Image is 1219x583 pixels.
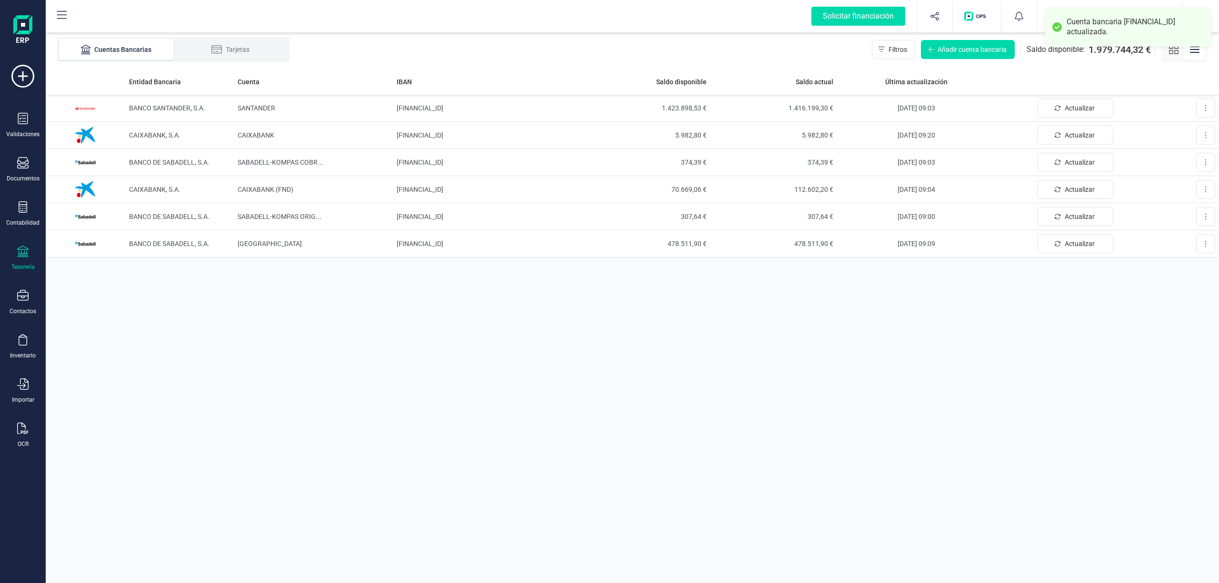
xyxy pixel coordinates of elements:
span: BANCO DE SABADELL, S.A. [129,213,210,220]
img: Imagen de CAIXABANK, S.A. [71,121,100,149]
td: [FINANCIAL_ID] [393,149,583,176]
div: Validaciones [6,130,40,138]
span: 70.669,06 € [587,185,707,194]
span: BANCO DE SABADELL, S.A. [129,240,210,247]
span: 478.511,90 € [587,239,707,248]
button: Filtros [872,40,915,59]
span: CAIXABANK, S.A. [129,186,180,193]
span: 5.982,80 € [587,130,707,140]
span: 374,39 € [714,158,834,167]
span: 5.982,80 € [714,130,834,140]
div: Contabilidad [6,219,40,227]
span: SABADELL-KOMPAS COBR ... [238,158,323,166]
img: Logo de OPS [964,11,989,21]
img: Imagen de CAIXABANK, S.A. [71,175,100,204]
div: Cuentas Bancarias [78,45,154,54]
span: CAIXABANK (FND) [238,186,293,193]
span: Filtros [889,45,907,54]
span: [GEOGRAPHIC_DATA] [238,240,302,247]
span: 1.416.199,30 € [714,103,834,113]
td: [FINANCIAL_ID] [393,176,583,203]
span: SANTANDER [238,104,275,112]
span: 307,64 € [714,212,834,221]
button: Actualizar [1037,99,1113,118]
button: Actualizar [1037,234,1113,253]
img: Imagen de BANCO DE SABADELL, S.A. [71,148,100,177]
button: Actualizar [1037,180,1113,199]
div: Contactos [10,307,36,315]
span: Actualizar [1065,185,1095,194]
button: Solicitar financiación [800,1,917,31]
span: Última actualización [885,77,948,87]
span: Actualizar [1065,158,1095,167]
span: 478.511,90 € [714,239,834,248]
span: Añadir cuenta bancaria [938,45,1007,54]
div: Tarjetas [192,45,269,54]
span: CAIXABANK [238,131,274,139]
span: [DATE] 09:04 [898,186,935,193]
span: BANCO DE SABADELL, S.A. [129,158,210,166]
button: Logo de OPS [959,1,995,31]
button: LILINK PRIVATE DEBT SA[PERSON_NAME] [1049,1,1171,31]
td: [FINANCIAL_ID] [393,95,583,122]
span: Entidad Bancaria [129,77,181,87]
img: Imagen de BANCO SANTANDER, S.A. [71,94,100,122]
span: 1.423.898,53 € [587,103,707,113]
span: IBAN [397,77,412,87]
span: Saldo disponible: [1027,44,1085,55]
span: Actualizar [1065,130,1095,140]
span: Saldo disponible [656,77,707,87]
span: [DATE] 09:09 [898,240,935,247]
img: Imagen de BANCO DE SABADELL, S.A. [71,202,100,231]
span: [DATE] 09:03 [898,158,935,166]
span: 112.602,20 € [714,185,834,194]
img: LI [1053,6,1074,27]
button: Actualizar [1037,126,1113,145]
td: [FINANCIAL_ID] [393,203,583,230]
div: Tesorería [11,263,35,271]
div: Solicitar financiación [811,7,905,26]
span: [DATE] 09:00 [898,213,935,220]
span: CAIXABANK, S.A. [129,131,180,139]
img: Imagen de BANCO DE SABADELL, S.A. [71,229,100,258]
span: 374,39 € [587,158,707,167]
td: [FINANCIAL_ID] [393,122,583,149]
img: Logo Finanedi [13,15,32,46]
span: Cuenta [238,77,260,87]
span: Actualizar [1065,239,1095,248]
span: 307,64 € [587,212,707,221]
div: Cuenta bancaria [FINANCIAL_ID] actualizada. [1067,17,1204,37]
span: 1.979.744,32 € [1089,43,1151,56]
span: [DATE] 09:03 [898,104,935,112]
button: Actualizar [1037,207,1113,226]
button: Actualizar [1037,153,1113,172]
span: [DATE] 09:20 [898,131,935,139]
td: [FINANCIAL_ID] [393,230,583,257]
span: BANCO SANTANDER, S.A. [129,104,205,112]
button: Añadir cuenta bancaria [921,40,1015,59]
span: Saldo actual [796,77,833,87]
span: Actualizar [1065,212,1095,221]
div: Inventario [10,352,36,359]
div: OCR [18,440,29,448]
div: Importar [12,396,34,404]
span: Actualizar [1065,103,1095,113]
div: Documentos [7,175,40,182]
span: SABADELL-KOMPAS ORIG ... [238,213,321,220]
